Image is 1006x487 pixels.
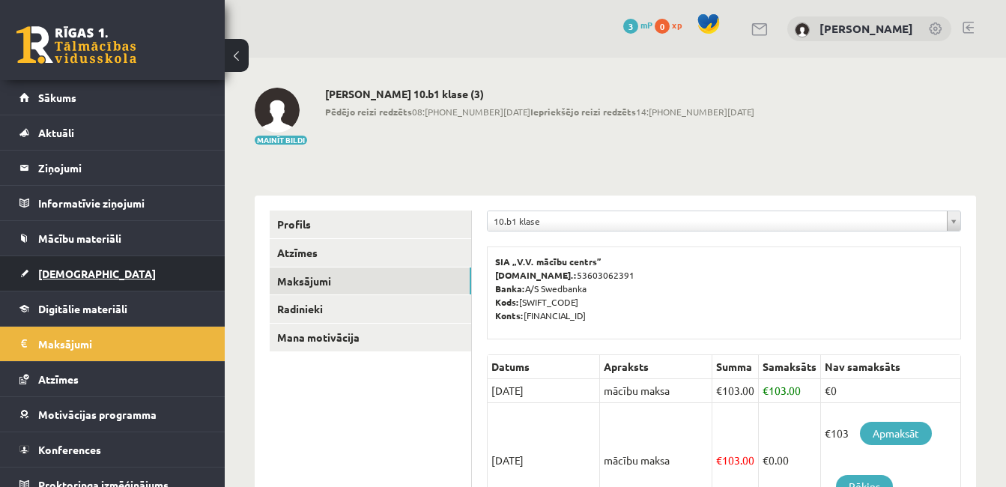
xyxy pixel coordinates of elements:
button: Mainīt bildi [255,136,307,145]
th: Samaksāts [759,355,821,379]
td: 103.00 [712,379,759,403]
a: Motivācijas programma [19,397,206,432]
td: €0 [821,379,961,403]
th: Summa [712,355,759,379]
b: Iepriekšējo reizi redzēts [530,106,636,118]
img: Linda Kalniņa [255,88,300,133]
span: [DEMOGRAPHIC_DATA] [38,267,156,280]
legend: Maksājumi [38,327,206,361]
img: Linda Kalniņa [795,22,810,37]
h2: [PERSON_NAME] 10.b1 klase (3) [325,88,754,100]
a: Apmaksāt [860,422,932,445]
b: Konts: [495,309,524,321]
td: 103.00 [759,379,821,403]
span: mP [640,19,652,31]
a: [PERSON_NAME] [819,21,913,36]
a: Mana motivācija [270,324,471,351]
span: Mācību materiāli [38,232,121,245]
a: Sākums [19,80,206,115]
span: Motivācijas programma [38,408,157,421]
span: 3 [623,19,638,34]
b: SIA „V.V. mācību centrs” [495,255,602,267]
td: [DATE] [488,379,600,403]
span: xp [672,19,682,31]
th: Datums [488,355,600,379]
span: Aktuāli [38,126,74,139]
th: Nav samaksāts [821,355,961,379]
b: Pēdējo reizi redzēts [325,106,412,118]
span: 08:[PHONE_NUMBER][DATE] 14:[PHONE_NUMBER][DATE] [325,105,754,118]
span: Digitālie materiāli [38,302,127,315]
span: 0 [655,19,670,34]
span: € [763,453,769,467]
span: 10.b1 klase [494,211,941,231]
a: 3 mP [623,19,652,31]
b: Banka: [495,282,525,294]
p: 53603062391 A/S Swedbanka [SWIFT_CODE] [FINANCIAL_ID] [495,255,953,322]
a: Aktuāli [19,115,206,150]
a: Maksājumi [19,327,206,361]
a: [DEMOGRAPHIC_DATA] [19,256,206,291]
a: Digitālie materiāli [19,291,206,326]
a: 10.b1 klase [488,211,960,231]
span: € [716,453,722,467]
span: Konferences [38,443,101,456]
a: Atzīmes [270,239,471,267]
a: Atzīmes [19,362,206,396]
a: Profils [270,211,471,238]
a: Mācību materiāli [19,221,206,255]
td: mācību maksa [600,379,712,403]
a: Rīgas 1. Tālmācības vidusskola [16,26,136,64]
b: [DOMAIN_NAME].: [495,269,577,281]
legend: Ziņojumi [38,151,206,185]
b: Kods: [495,296,519,308]
th: Apraksts [600,355,712,379]
legend: Informatīvie ziņojumi [38,186,206,220]
a: Konferences [19,432,206,467]
a: Maksājumi [270,267,471,295]
span: € [716,384,722,397]
span: Sākums [38,91,76,104]
span: Atzīmes [38,372,79,386]
a: Informatīvie ziņojumi [19,186,206,220]
a: Radinieki [270,295,471,323]
a: 0 xp [655,19,689,31]
a: Ziņojumi [19,151,206,185]
span: € [763,384,769,397]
